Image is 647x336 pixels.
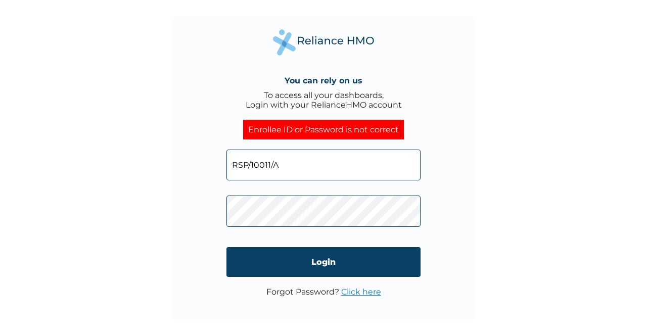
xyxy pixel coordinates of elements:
[243,120,404,139] div: Enrollee ID or Password is not correct
[266,287,381,297] p: Forgot Password?
[226,247,421,277] input: Login
[285,76,362,85] h4: You can rely on us
[226,150,421,180] input: Email address or HMO ID
[273,29,374,55] img: Reliance Health's Logo
[246,90,402,110] div: To access all your dashboards, Login with your RelianceHMO account
[341,287,381,297] a: Click here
